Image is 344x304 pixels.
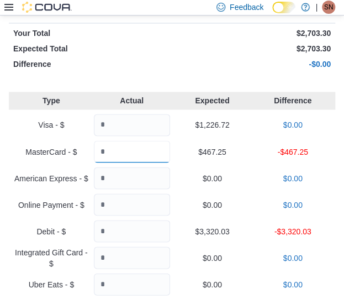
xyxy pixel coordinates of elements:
[13,226,89,237] p: Debit - $
[255,252,331,263] p: $0.00
[94,114,170,136] input: Quantity
[13,43,170,54] p: Expected Total
[174,119,251,130] p: $1,226.72
[94,167,170,189] input: Quantity
[255,95,331,106] p: Difference
[13,146,89,157] p: MasterCard - $
[94,220,170,242] input: Quantity
[174,199,251,210] p: $0.00
[255,226,331,237] p: -$3,320.03
[255,199,331,210] p: $0.00
[13,199,89,210] p: Online Payment - $
[272,13,273,14] span: Dark Mode
[174,279,251,290] p: $0.00
[22,2,72,13] img: Cova
[255,146,331,157] p: -$467.25
[315,1,317,14] p: |
[324,1,334,14] span: SN
[255,172,331,184] p: $0.00
[174,95,251,106] p: Expected
[272,2,295,13] input: Dark Mode
[94,95,170,106] p: Actual
[322,1,335,14] div: Stephanie Neblett
[174,172,251,184] p: $0.00
[255,279,331,290] p: $0.00
[13,95,89,106] p: Type
[174,43,331,54] p: $2,703.30
[174,28,331,39] p: $2,703.30
[174,146,251,157] p: $467.25
[13,59,170,70] p: Difference
[174,226,251,237] p: $3,320.03
[174,252,251,263] p: $0.00
[94,273,170,295] input: Quantity
[94,247,170,269] input: Quantity
[94,140,170,163] input: Quantity
[13,119,89,130] p: Visa - $
[13,247,89,269] p: Integrated Gift Card - $
[13,172,89,184] p: American Express - $
[255,119,331,130] p: $0.00
[13,279,89,290] p: Uber Eats - $
[94,193,170,216] input: Quantity
[230,2,263,13] span: Feedback
[174,59,331,70] p: -$0.00
[13,28,170,39] p: Your Total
